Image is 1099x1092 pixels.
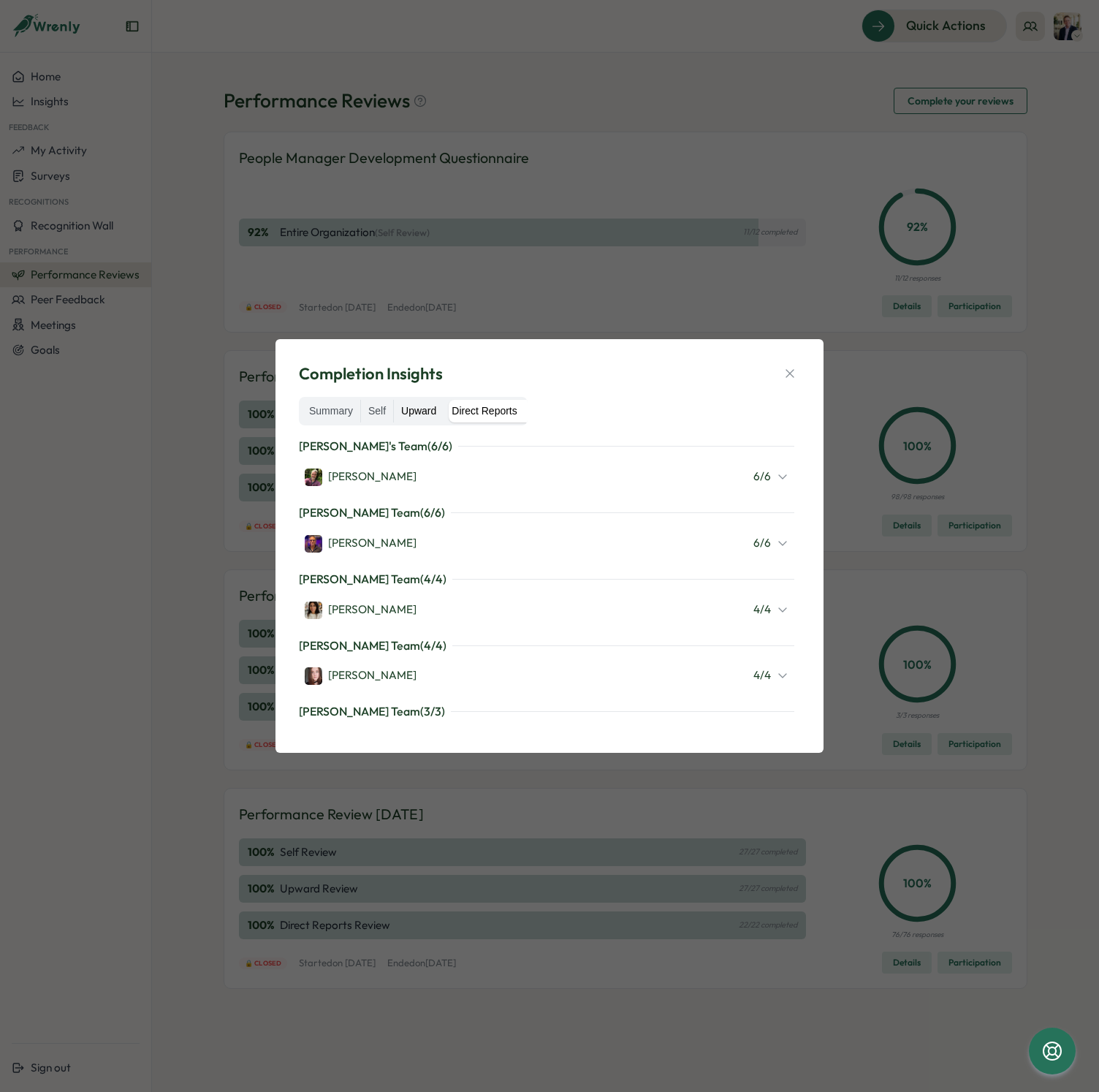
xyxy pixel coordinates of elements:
label: Summary [302,400,360,423]
label: Self [361,400,393,423]
div: [PERSON_NAME] [305,469,417,486]
p: [PERSON_NAME] Team ( 4 / 4 ) [299,570,446,588]
span: 4 / 4 [753,667,771,683]
p: [PERSON_NAME] Team ( 4 / 4 ) [299,637,446,655]
div: [PERSON_NAME] [305,535,417,553]
p: [PERSON_NAME] Team ( 3 / 3 ) [299,702,445,721]
div: [PERSON_NAME] [305,667,417,685]
span: 6 / 6 [753,469,771,485]
div: [PERSON_NAME] [305,602,417,619]
span: Completion Insights [299,363,443,385]
a: Adrian Pearcey[PERSON_NAME] [305,534,417,553]
img: Marco [305,469,322,486]
p: [PERSON_NAME]'s Team ( 6 / 6 ) [299,437,452,455]
img: Adrian Pearcey [305,535,322,553]
span: 4 / 4 [753,602,771,618]
a: Allyn Neal[PERSON_NAME] [305,666,417,685]
p: [PERSON_NAME] Team ( 6 / 6 ) [299,504,445,522]
img: Maria Khoury [305,602,322,619]
label: Direct Reports [444,400,524,423]
a: Maria Khoury[PERSON_NAME] [305,600,417,619]
img: Allyn Neal [305,667,322,685]
label: Upward [394,400,444,423]
span: 6 / 6 [753,535,771,551]
a: Marco[PERSON_NAME] [305,467,417,486]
